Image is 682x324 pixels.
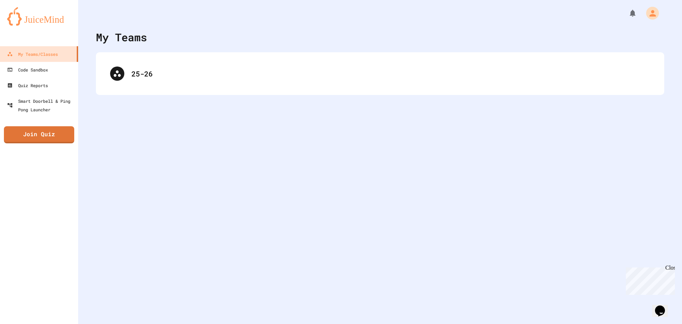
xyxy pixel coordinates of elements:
iframe: chat widget [623,265,675,295]
div: My Account [639,5,661,21]
div: 25-26 [103,59,657,88]
div: Code Sandbox [7,65,48,74]
div: My Teams/Classes [7,50,58,58]
iframe: chat widget [652,296,675,317]
img: logo-orange.svg [7,7,71,26]
a: Join Quiz [4,126,74,143]
div: My Teams [96,29,147,45]
div: Smart Doorbell & Ping Pong Launcher [7,97,75,114]
div: Chat with us now!Close [3,3,49,45]
div: Quiz Reports [7,81,48,90]
div: My Notifications [615,7,639,19]
div: 25-26 [131,68,650,79]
